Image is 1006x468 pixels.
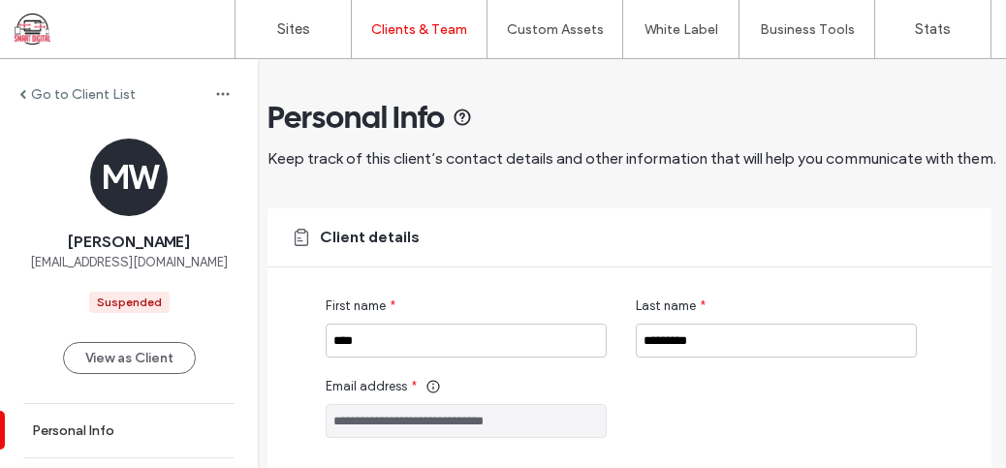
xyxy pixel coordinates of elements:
label: Personal Info [32,422,114,439]
div: MW [90,139,168,216]
label: Custom Assets [507,21,604,38]
label: Stats [915,20,951,38]
span: Email address [326,377,407,396]
div: Suspended [97,294,162,311]
label: Go to Client List [31,86,136,103]
span: [EMAIL_ADDRESS][DOMAIN_NAME] [30,253,228,272]
button: View as Client [63,342,196,374]
label: Clients & Team [371,21,467,38]
label: White Label [644,21,718,38]
span: Client details [320,227,420,248]
span: Last name [636,296,696,316]
span: Personal Info [267,98,445,137]
label: Business Tools [760,21,855,38]
input: First name [326,324,607,358]
span: Keep track of this client’s contact details and other information that will help you communicate ... [267,149,996,168]
label: Sites [277,20,310,38]
span: [PERSON_NAME] [68,232,190,253]
span: First name [326,296,386,316]
input: Last name [636,324,917,358]
input: Email address [326,404,607,438]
